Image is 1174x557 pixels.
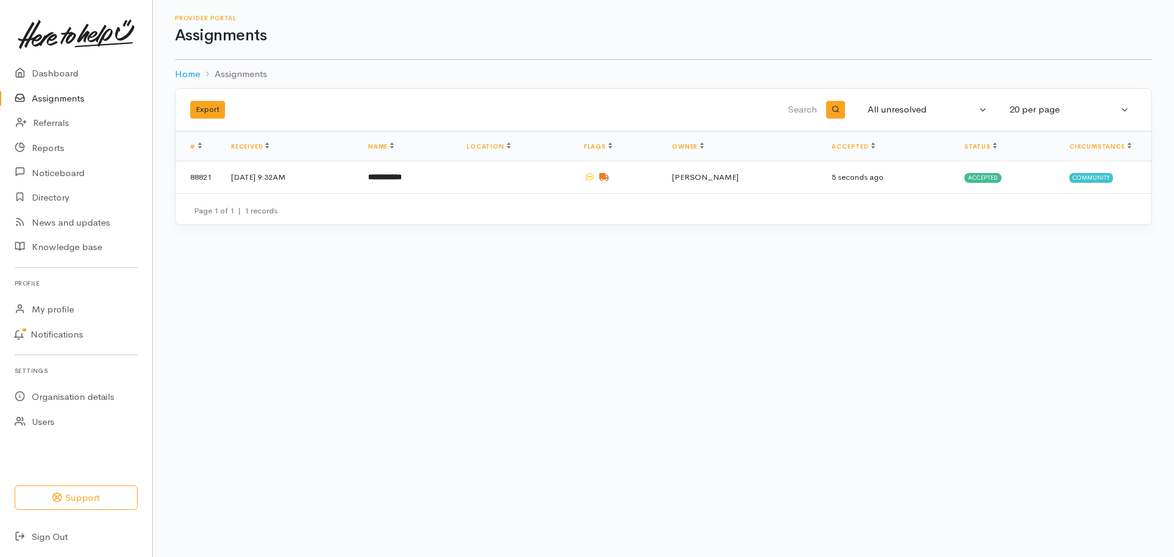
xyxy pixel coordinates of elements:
button: Export [190,101,225,119]
a: Name [368,142,394,150]
button: All unresolved [860,98,995,122]
small: Page 1 of 1 1 records [194,205,278,216]
h6: Profile [15,275,138,292]
span: [PERSON_NAME] [672,172,739,182]
td: [DATE] 9:32AM [221,161,358,193]
button: Support [15,485,138,511]
a: Home [175,67,200,81]
a: Location [467,142,510,150]
a: Circumstance [1069,142,1131,150]
div: All unresolved [868,103,976,117]
a: Accepted [832,142,874,150]
h6: Provider Portal [175,15,1152,21]
td: 88821 [175,161,221,193]
nav: breadcrumb [175,60,1152,89]
span: | [238,205,241,216]
a: Received [231,142,269,150]
time: 5 seconds ago [832,172,884,182]
div: 20 per page [1010,103,1118,117]
a: Flags [584,142,612,150]
button: 20 per page [1002,98,1137,122]
li: Assignments [200,67,267,81]
h6: Settings [15,363,138,379]
span: Accepted [964,173,1002,183]
a: Status [964,142,997,150]
a: # [190,142,202,150]
h1: Assignments [175,27,1152,45]
a: Owner [672,142,704,150]
input: Search [525,95,819,125]
span: Community [1069,173,1113,183]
